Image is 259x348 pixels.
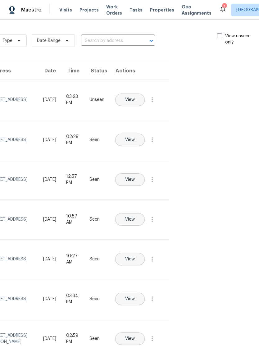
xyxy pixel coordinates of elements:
[43,137,56,143] div: [DATE]
[43,176,56,183] div: [DATE]
[125,138,135,142] span: View
[89,256,104,262] div: Seen
[125,337,135,341] span: View
[61,62,84,80] th: Time
[66,293,80,305] div: 03:34 PM
[80,7,99,13] span: Projects
[43,97,56,103] div: [DATE]
[150,7,174,13] span: Properties
[125,177,135,182] span: View
[115,253,145,265] button: View
[115,293,145,305] button: View
[89,296,104,302] div: Seen
[66,134,80,146] div: 02:29 PM
[66,94,80,106] div: 03:23 PM
[222,4,226,10] div: 2
[89,97,104,103] div: Unseen
[43,216,56,222] div: [DATE]
[89,336,104,342] div: Seen
[147,36,156,45] button: Open
[84,62,109,80] th: Status
[43,296,56,302] div: [DATE]
[66,213,80,226] div: 10:57 AM
[115,94,145,106] button: View
[66,332,80,345] div: 02:59 PM
[115,332,145,345] button: View
[21,7,42,13] span: Maestro
[115,213,145,226] button: View
[115,134,145,146] button: View
[66,253,80,265] div: 10:27 AM
[66,173,80,186] div: 12:57 PM
[59,7,72,13] span: Visits
[129,8,143,12] span: Tasks
[43,256,56,262] div: [DATE]
[38,62,61,80] th: Date
[37,38,61,44] span: Date Range
[2,38,12,44] span: Type
[182,4,211,16] span: Geo Assignments
[125,257,135,262] span: View
[125,98,135,102] span: View
[115,173,145,186] button: View
[43,336,56,342] div: [DATE]
[81,36,138,46] input: Search by address
[89,216,104,222] div: Seen
[125,217,135,222] span: View
[89,137,104,143] div: Seen
[125,297,135,301] span: View
[89,176,104,183] div: Seen
[109,62,169,80] th: Actions
[106,4,122,16] span: Work Orders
